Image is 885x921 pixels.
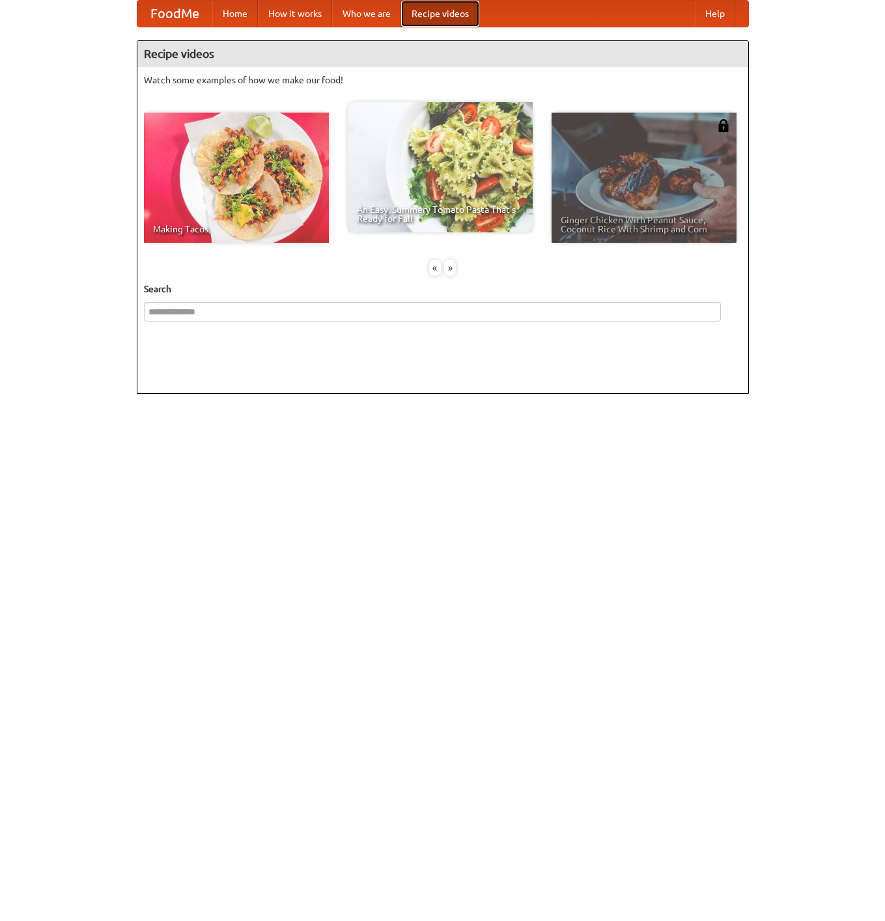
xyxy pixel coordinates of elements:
img: 483408.png [717,119,730,132]
a: Recipe videos [401,1,479,27]
h4: Recipe videos [137,41,748,67]
span: Making Tacos [153,225,320,234]
h5: Search [144,282,742,296]
div: « [429,260,441,276]
div: » [444,260,456,276]
a: Home [212,1,258,27]
span: An Easy, Summery Tomato Pasta That's Ready for Fall [357,205,524,223]
a: How it works [258,1,332,27]
a: Help [695,1,735,27]
a: Who we are [332,1,401,27]
a: An Easy, Summery Tomato Pasta That's Ready for Fall [348,102,533,232]
p: Watch some examples of how we make our food! [144,74,742,87]
a: FoodMe [137,1,212,27]
a: Making Tacos [144,113,329,243]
